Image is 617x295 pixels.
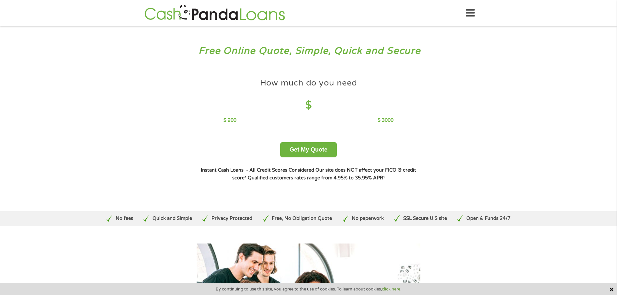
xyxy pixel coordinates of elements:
h4: How much do you need [260,78,357,88]
p: Privacy Protected [211,215,252,222]
button: Get My Quote [280,142,337,157]
p: Open & Funds 24/7 [466,215,510,222]
p: SSL Secure U.S site [403,215,447,222]
span: By continuing to use this site, you agree to the use of cookies. To learn about cookies, [216,287,401,291]
a: click here. [382,287,401,292]
h4: $ [223,99,394,112]
p: Quick and Simple [153,215,192,222]
strong: Our site does NOT affect your FICO ® credit score* [232,167,416,181]
img: GetLoanNow Logo [143,4,287,22]
p: $ 200 [223,117,236,124]
h3: Free Online Quote, Simple, Quick and Secure [19,45,599,57]
p: No fees [116,215,133,222]
p: Free, No Obligation Quote [272,215,332,222]
p: No paperwork [352,215,384,222]
strong: Qualified customers rates range from 4.95% to 35.95% APR¹ [248,175,385,181]
strong: Instant Cash Loans - All Credit Scores Considered [201,167,314,173]
p: $ 3000 [378,117,394,124]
